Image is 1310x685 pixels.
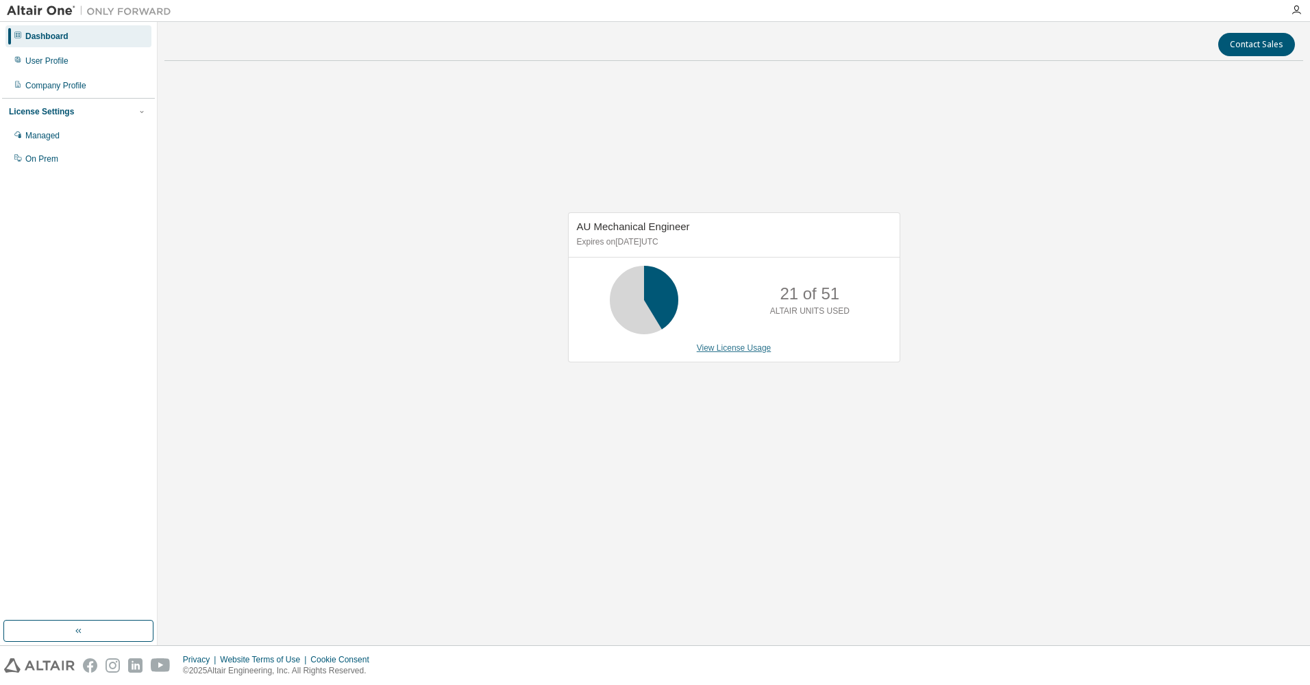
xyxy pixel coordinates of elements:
[7,4,178,18] img: Altair One
[83,658,97,673] img: facebook.svg
[4,658,75,673] img: altair_logo.svg
[310,654,377,665] div: Cookie Consent
[128,658,143,673] img: linkedin.svg
[25,55,69,66] div: User Profile
[25,130,60,141] div: Managed
[25,80,86,91] div: Company Profile
[697,343,771,353] a: View License Usage
[9,106,74,117] div: License Settings
[183,654,220,665] div: Privacy
[106,658,120,673] img: instagram.svg
[25,31,69,42] div: Dashboard
[1218,33,1295,56] button: Contact Sales
[770,306,850,317] p: ALTAIR UNITS USED
[25,153,58,164] div: On Prem
[577,236,888,248] p: Expires on [DATE] UTC
[220,654,310,665] div: Website Terms of Use
[151,658,171,673] img: youtube.svg
[780,282,839,306] p: 21 of 51
[183,665,378,677] p: © 2025 Altair Engineering, Inc. All Rights Reserved.
[577,221,690,232] span: AU Mechanical Engineer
